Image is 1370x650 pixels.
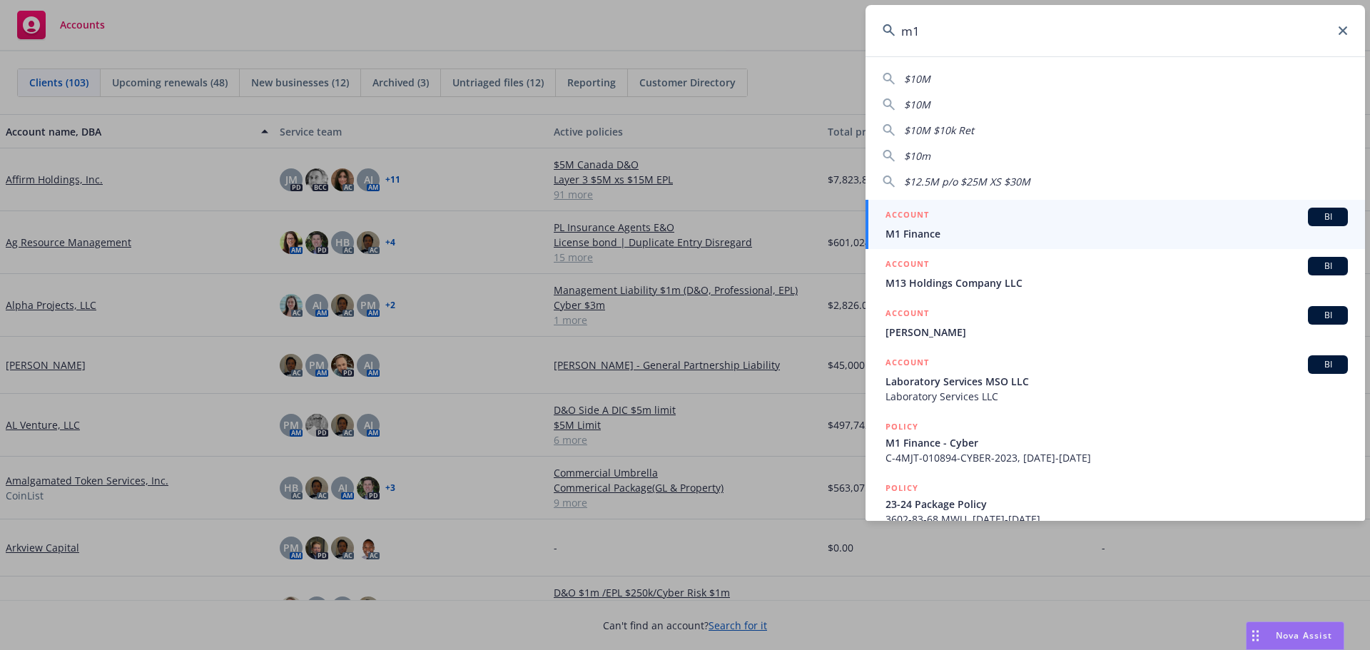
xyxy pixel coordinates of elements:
span: M1 Finance - Cyber [886,435,1348,450]
a: POLICY23-24 Package Policy3602-83-68 MWU, [DATE]-[DATE] [866,473,1365,534]
h5: POLICY [886,481,918,495]
span: 3602-83-68 MWU, [DATE]-[DATE] [886,512,1348,527]
span: BI [1314,260,1342,273]
h5: ACCOUNT [886,355,929,372]
a: ACCOUNTBIM13 Holdings Company LLC [866,249,1365,298]
span: $10M $10k Ret [904,123,974,137]
span: C-4MJT-010894-CYBER-2023, [DATE]-[DATE] [886,450,1348,465]
span: 23-24 Package Policy [886,497,1348,512]
a: ACCOUNTBIM1 Finance [866,200,1365,249]
h5: POLICY [886,420,918,434]
span: Laboratory Services LLC [886,389,1348,404]
span: $10M [904,98,930,111]
span: $10M [904,72,930,86]
a: POLICYM1 Finance - CyberC-4MJT-010894-CYBER-2023, [DATE]-[DATE] [866,412,1365,473]
h5: ACCOUNT [886,306,929,323]
div: Drag to move [1247,622,1264,649]
span: BI [1314,210,1342,223]
span: Nova Assist [1276,629,1332,641]
span: BI [1314,358,1342,371]
span: BI [1314,309,1342,322]
a: ACCOUNTBI[PERSON_NAME] [866,298,1365,347]
input: Search... [866,5,1365,56]
span: Laboratory Services MSO LLC [886,374,1348,389]
span: [PERSON_NAME] [886,325,1348,340]
a: ACCOUNTBILaboratory Services MSO LLCLaboratory Services LLC [866,347,1365,412]
span: M13 Holdings Company LLC [886,275,1348,290]
h5: ACCOUNT [886,257,929,274]
span: M1 Finance [886,226,1348,241]
button: Nova Assist [1246,621,1344,650]
span: $12.5M p/o $25M XS $30M [904,175,1030,188]
h5: ACCOUNT [886,208,929,225]
span: $10m [904,149,930,163]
